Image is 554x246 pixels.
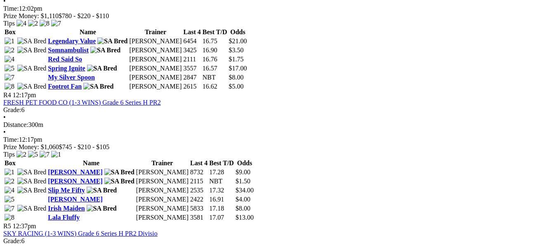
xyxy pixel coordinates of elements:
[17,20,26,27] img: 4
[202,46,228,54] td: 16.90
[17,187,47,194] img: SA Bred
[3,99,161,106] a: FRESH PET FOOD CO (1-3 WINS) Grade 6 Series H PR2
[17,83,47,90] img: SA Bred
[5,83,14,90] img: 8
[229,83,244,90] span: $5.00
[129,64,182,73] td: [PERSON_NAME]
[5,37,14,45] img: 1
[202,64,228,73] td: 16.57
[229,65,247,72] span: $17.00
[129,28,182,36] th: Trainer
[229,74,244,81] span: $8.00
[190,186,208,194] td: 2535
[3,151,15,158] span: Tips
[209,213,234,222] td: 17.07
[5,214,14,221] img: 8
[5,56,14,63] img: 4
[87,65,117,72] img: SA Bred
[5,47,14,54] img: 2
[136,168,189,176] td: [PERSON_NAME]
[3,223,11,230] span: R5
[59,143,110,150] span: $745 - $210 - $105
[183,64,201,73] td: 3557
[17,205,47,212] img: SA Bred
[136,204,189,213] td: [PERSON_NAME]
[202,28,228,36] th: Best T/D
[17,47,47,54] img: SA Bred
[3,114,6,121] span: •
[3,237,21,244] span: Grade:
[48,47,89,54] a: Somnambulist
[13,223,36,230] span: 12:37pm
[17,178,47,185] img: SA Bred
[48,74,95,81] a: My Silver Spoon
[209,195,234,204] td: 16.91
[17,37,47,45] img: SA Bred
[51,20,61,27] img: 7
[136,177,189,185] td: [PERSON_NAME]
[190,204,208,213] td: 5833
[17,169,47,176] img: SA Bred
[190,213,208,222] td: 3581
[51,151,61,158] img: 1
[209,204,234,213] td: 17.18
[90,47,120,54] img: SA Bred
[229,28,248,36] th: Odds
[5,74,14,81] img: 7
[129,55,182,63] td: [PERSON_NAME]
[202,55,228,63] td: 16.76
[3,121,28,128] span: Distance:
[104,169,134,176] img: SA Bred
[136,186,189,194] td: [PERSON_NAME]
[236,187,254,194] span: $34.00
[3,91,11,98] span: R4
[48,65,85,72] a: Spring Ignite
[83,83,113,90] img: SA Bred
[202,73,228,82] td: NBT
[183,73,201,82] td: 2847
[59,12,109,19] span: $780 - $220 - $110
[3,5,551,12] div: 12:02pm
[129,37,182,45] td: [PERSON_NAME]
[190,195,208,204] td: 2422
[202,37,228,45] td: 16.75
[3,136,19,143] span: Time:
[229,56,244,63] span: $1.75
[48,214,80,221] a: Lala Fluffy
[3,5,19,12] span: Time:
[236,169,250,176] span: $9.00
[5,178,14,185] img: 2
[87,205,117,212] img: SA Bred
[3,106,551,114] div: 6
[3,143,551,151] div: Prize Money: $1,060
[129,82,182,91] td: [PERSON_NAME]
[190,168,208,176] td: 8732
[17,151,26,158] img: 2
[97,37,127,45] img: SA Bred
[235,159,254,167] th: Odds
[48,178,102,185] a: [PERSON_NAME]
[183,46,201,54] td: 3425
[190,159,208,167] th: Last 4
[209,186,234,194] td: 17.32
[183,55,201,63] td: 2111
[183,82,201,91] td: 2615
[48,205,85,212] a: Irish Maiden
[5,196,14,203] img: 5
[28,151,38,158] img: 5
[3,121,551,129] div: 300m
[3,136,551,143] div: 12:17pm
[236,205,250,212] span: $8.00
[5,187,14,194] img: 4
[129,46,182,54] td: [PERSON_NAME]
[229,37,247,45] span: $21.00
[129,73,182,82] td: [PERSON_NAME]
[40,151,50,158] img: 7
[13,91,36,98] span: 12:17pm
[236,196,250,203] span: $4.00
[40,20,50,27] img: 8
[48,83,82,90] a: Footrot Fan
[5,205,14,212] img: 7
[48,187,85,194] a: Slip Me Fifty
[183,37,201,45] td: 6454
